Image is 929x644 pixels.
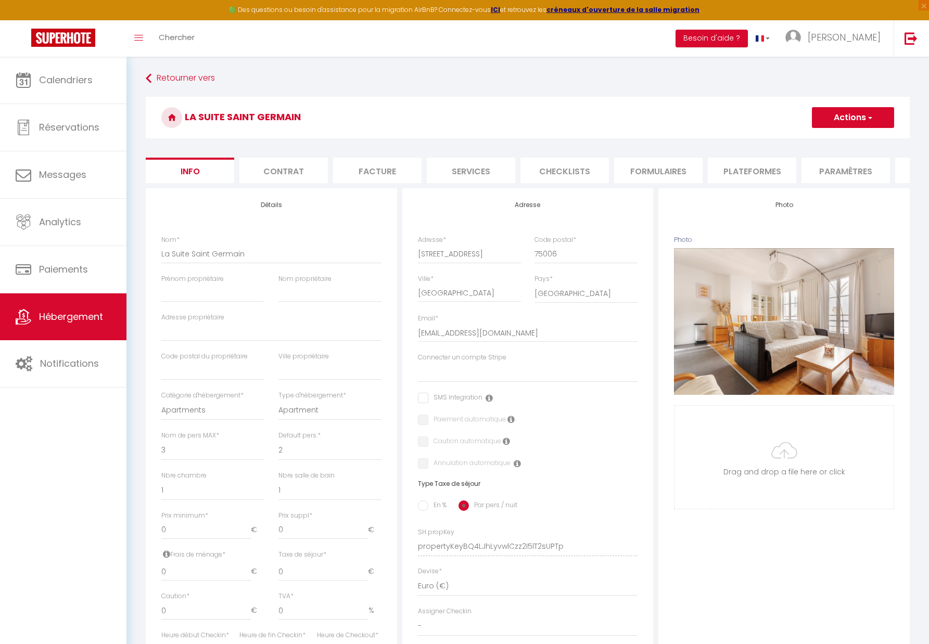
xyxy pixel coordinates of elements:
[428,500,447,512] label: En %
[31,29,95,47] img: Super Booking
[161,591,189,601] label: Caution
[676,30,748,47] button: Besoin d'aide ?
[159,32,195,43] span: Chercher
[161,630,229,640] label: Heure début Checkin
[535,235,576,245] label: Code postal
[418,235,446,245] label: Adresse
[418,607,472,616] label: Assigner Checkin
[278,511,312,521] label: Prix suppl
[278,274,332,284] label: Nom propriétaire
[418,353,506,363] label: Connecter un compte Stripe
[785,30,801,45] img: ...
[674,201,894,209] h4: Photo
[251,562,264,581] span: €
[674,235,692,245] label: Photo
[8,4,40,35] button: Ouvrir le widget de chat LiveChat
[278,352,329,362] label: Ville propriétaire
[520,158,609,183] li: Checklists
[708,158,796,183] li: Plateformes
[278,471,335,481] label: Nbre salle de bain
[418,566,442,576] label: Devise
[418,274,434,284] label: Ville
[278,431,321,441] label: Default pers.
[161,274,224,284] label: Prénom propriétaire
[163,550,170,558] i: Frais de ménage
[317,630,378,640] label: Heure de Checkout
[418,201,638,209] h4: Adresse
[161,235,180,245] label: Nom
[469,500,517,512] label: Par pers / nuit
[546,5,699,14] a: créneaux d'ouverture de la salle migration
[418,314,438,324] label: Email
[428,415,506,426] label: Paiement automatique
[251,601,264,620] span: €
[418,527,454,537] label: SH propKey
[239,630,306,640] label: Heure de fin Checkin
[278,550,326,560] label: Taxe de séjour
[39,121,99,134] span: Réservations
[801,158,890,183] li: Paramètres
[161,511,208,521] label: Prix minimum
[428,436,501,448] label: Caution automatique
[614,158,703,183] li: Formulaires
[146,97,910,138] h3: La Suite Saint Germain
[808,31,881,44] span: [PERSON_NAME]
[40,357,99,370] span: Notifications
[491,5,500,14] a: ICI
[278,391,346,401] label: Type d'hébergement
[161,471,207,481] label: Nbre chambre
[161,391,244,401] label: Catégorie d'hébergement
[146,158,234,183] li: Info
[151,20,202,57] a: Chercher
[333,158,422,183] li: Facture
[778,20,894,57] a: ... [PERSON_NAME]
[161,201,381,209] h4: Détails
[278,591,294,601] label: TVA
[161,352,248,362] label: Code postal du propriétaire
[427,158,515,183] li: Services
[161,313,224,323] label: Adresse propriétaire
[812,107,894,128] button: Actions
[39,263,88,276] span: Paiements
[39,73,93,86] span: Calendriers
[39,215,81,228] span: Analytics
[368,562,381,581] span: €
[368,601,381,620] span: %
[535,274,553,284] label: Pays
[146,69,910,88] a: Retourner vers
[239,158,328,183] li: Contrat
[39,168,86,181] span: Messages
[418,480,638,487] h6: Type Taxe de séjour
[905,32,918,45] img: logout
[161,550,225,560] label: Frais de ménage
[251,521,264,539] span: €
[161,431,219,441] label: Nom de pers MAX
[368,521,381,539] span: €
[39,310,103,323] span: Hébergement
